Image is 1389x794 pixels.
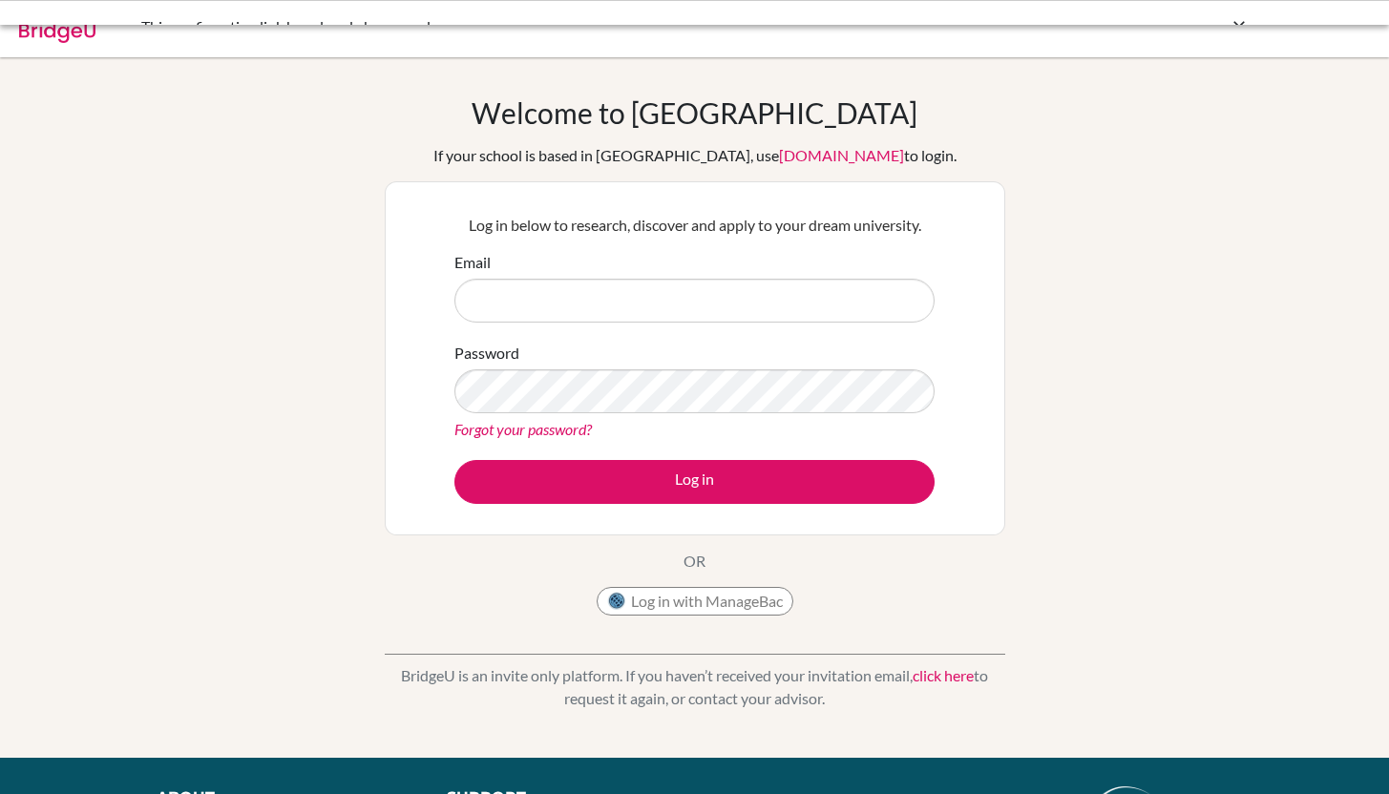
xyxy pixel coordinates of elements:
div: This confirmation link has already been used [141,15,962,38]
h1: Welcome to [GEOGRAPHIC_DATA] [472,95,917,130]
label: Email [454,251,491,274]
p: Log in below to research, discover and apply to your dream university. [454,214,935,237]
button: Log in with ManageBac [597,587,793,616]
p: OR [684,550,705,573]
a: [DOMAIN_NAME] [779,146,904,164]
label: Password [454,342,519,365]
div: If your school is based in [GEOGRAPHIC_DATA], use to login. [433,144,957,167]
button: Log in [454,460,935,504]
a: Forgot your password? [454,420,592,438]
p: BridgeU is an invite only platform. If you haven’t received your invitation email, to request it ... [385,664,1005,710]
a: click here [913,666,974,684]
img: Bridge-U [19,12,95,43]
